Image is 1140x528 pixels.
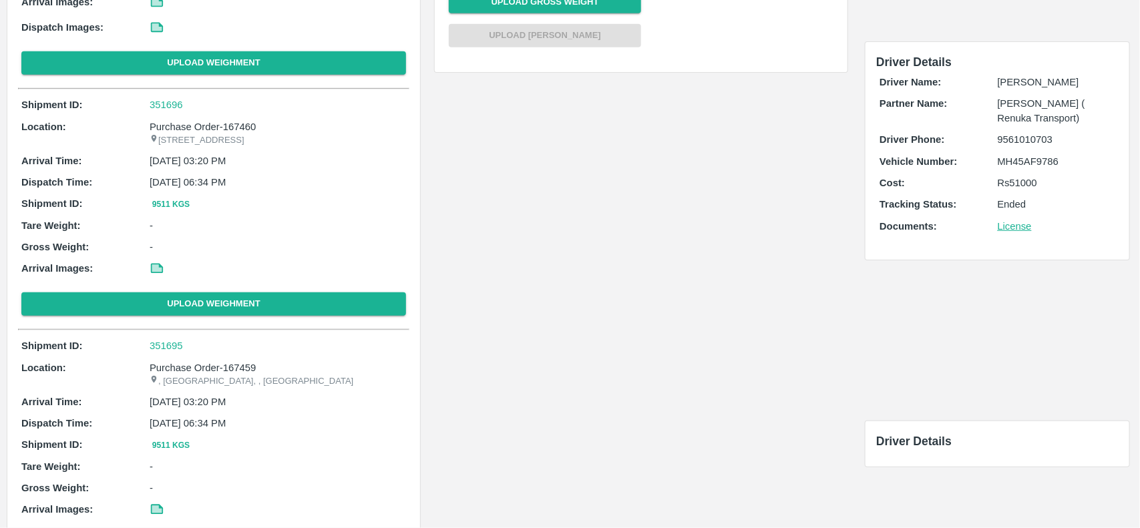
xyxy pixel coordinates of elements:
[150,134,406,147] p: [STREET_ADDRESS]
[150,394,406,409] p: [DATE] 03:20 PM
[21,22,104,33] b: Dispatch Images:
[880,77,941,87] b: Driver Name:
[150,481,406,495] p: -
[876,55,952,69] span: Driver Details
[998,75,1115,89] p: [PERSON_NAME]
[21,461,81,472] b: Tare Weight:
[21,156,81,166] b: Arrival Time:
[998,197,1115,212] p: Ended
[880,98,947,109] b: Partner Name:
[150,218,406,233] p: -
[150,154,406,168] p: [DATE] 03:20 PM
[150,175,406,190] p: [DATE] 06:34 PM
[21,340,83,351] b: Shipment ID:
[880,134,944,145] b: Driver Phone:
[21,198,83,209] b: Shipment ID:
[21,177,92,188] b: Dispatch Time:
[21,121,66,132] b: Location:
[21,418,92,429] b: Dispatch Time:
[21,439,83,450] b: Shipment ID:
[150,198,192,212] button: 9511 Kgs
[876,435,952,448] span: Driver Details
[150,97,406,112] a: 351696
[21,99,83,110] b: Shipment ID:
[150,416,406,431] p: [DATE] 06:34 PM
[998,132,1115,147] p: 9561010703
[21,397,81,407] b: Arrival Time:
[880,221,937,232] b: Documents:
[150,439,192,453] button: 9511 Kgs
[21,51,406,75] button: Upload Weighment
[150,360,406,375] p: Purchase Order-167459
[998,154,1115,169] p: MH45AF9786
[150,240,406,254] p: -
[21,483,89,493] b: Gross Weight:
[998,176,1115,190] p: Rs 51000
[150,375,406,388] p: , [GEOGRAPHIC_DATA], , [GEOGRAPHIC_DATA]
[21,220,81,231] b: Tare Weight:
[880,199,956,210] b: Tracking Status:
[21,292,406,316] button: Upload Weighment
[150,459,406,474] p: -
[21,263,93,274] b: Arrival Images:
[150,338,406,353] a: 351695
[21,504,93,515] b: Arrival Images:
[880,178,905,188] b: Cost:
[21,362,66,373] b: Location:
[998,96,1115,126] p: [PERSON_NAME] ( Renuka Transport)
[880,156,957,167] b: Vehicle Number:
[150,119,406,134] p: Purchase Order-167460
[21,242,89,252] b: Gross Weight:
[998,221,1032,232] a: License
